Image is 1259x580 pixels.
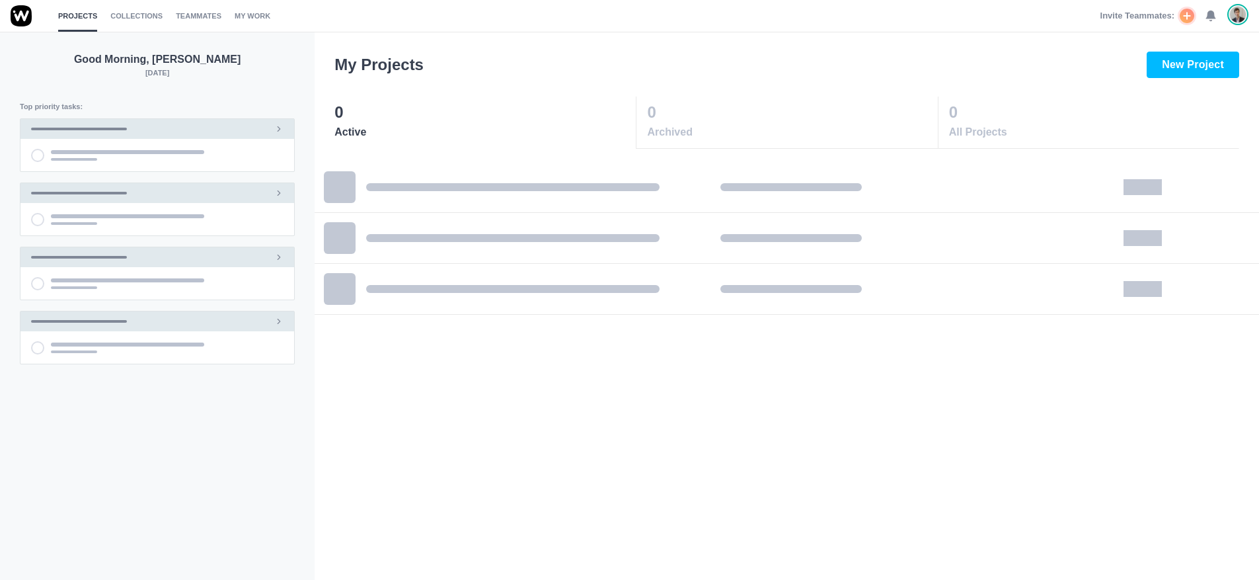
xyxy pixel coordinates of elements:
[334,53,424,77] h3: My Projects
[949,124,1238,140] span: All Projects
[647,124,936,140] span: Archived
[647,101,936,124] p: 0
[334,124,635,140] span: Active
[949,101,1238,124] p: 0
[1147,52,1239,78] button: New Project
[20,67,295,79] p: [DATE]
[11,5,32,26] img: winio
[1230,6,1246,23] img: Pedro Lopes
[20,101,295,112] p: Top priority tasks:
[334,101,635,124] p: 0
[1100,9,1174,22] span: Invite Teammates:
[20,52,295,67] p: Good Morning, [PERSON_NAME]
